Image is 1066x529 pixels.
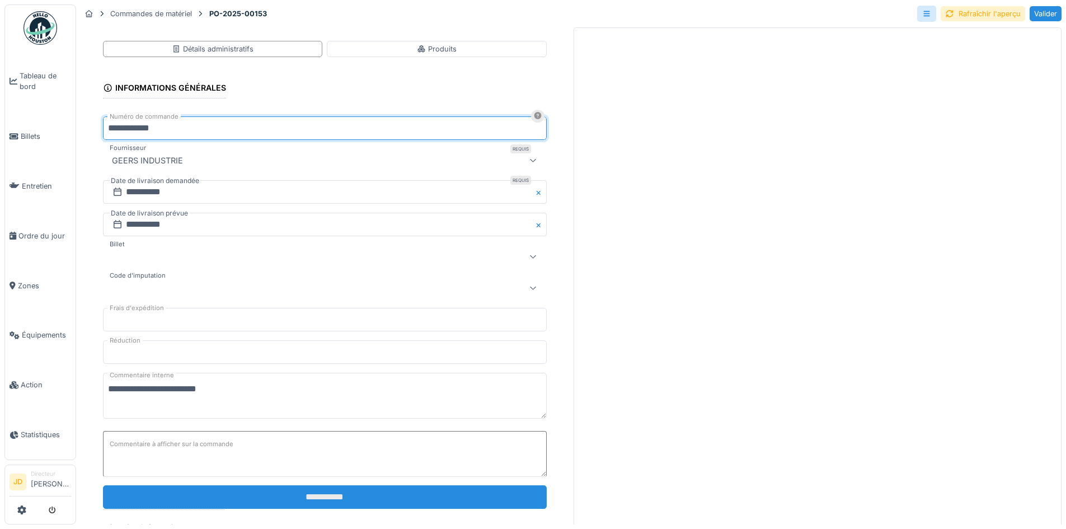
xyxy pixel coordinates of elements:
span: Statistiques [21,429,71,440]
font: Directeur [31,470,55,477]
font: Tableau de bord [20,72,57,91]
div: Informations générales [103,79,226,99]
div: Valider [1030,6,1062,21]
a: Tableau de bord [5,51,76,111]
label: Numéro de commande [107,112,181,121]
font: GEERS INDUSTRIE [112,156,183,165]
a: Billets [5,111,76,161]
font: Requis [513,177,529,183]
a: Action [5,361,76,410]
font: Action [21,381,43,389]
div: Produits [417,44,457,54]
font: Entretien [22,182,52,190]
font: JD [13,477,22,486]
font: Zones [18,282,39,290]
button: Fermer [534,180,547,204]
font: Billets [21,132,40,141]
label: Réduction [107,336,143,345]
a: Équipements [5,311,76,361]
button: Fermer [534,213,547,236]
label: Frais d'expédition [107,303,166,313]
label: Date de livraison prévue [110,207,189,219]
a: Ordre du jour [5,211,76,261]
a: Statistiques [5,410,76,460]
div: Rafraîchir l'aperçu [941,6,1025,21]
div: Détails administratifs [172,44,253,54]
font: Code d'imputation [110,271,166,279]
a: Entretien [5,161,76,211]
span: Équipements [22,330,71,340]
a: Zones [5,261,76,311]
label: Commentaire à afficher sur la commande [107,437,236,451]
div: Requis [510,144,531,153]
font: PO-2025-00153 [209,10,267,18]
label: Fournisseur [107,143,148,153]
img: Badge_color-CXgf-gQk.svg [24,11,57,45]
label: Date de livraison demandée [110,175,200,187]
font: Ordre du jour [18,232,65,240]
label: Commentaire interne [107,368,176,382]
div: Commandes de matériel [110,8,192,19]
a: JD Directeur[PERSON_NAME] [10,470,71,497]
font: [PERSON_NAME] [31,480,91,488]
font: Billet [110,240,125,248]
